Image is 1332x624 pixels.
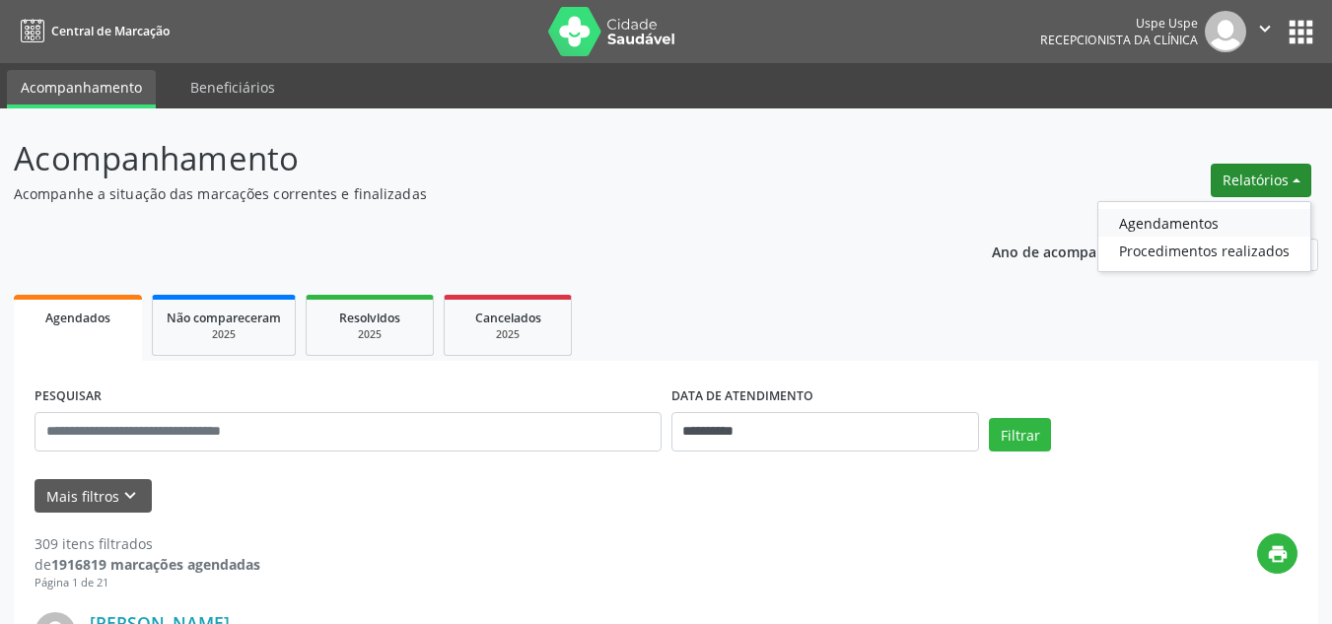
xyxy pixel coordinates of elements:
i:  [1254,18,1276,39]
i: keyboard_arrow_down [119,485,141,507]
span: Não compareceram [167,310,281,326]
span: Cancelados [475,310,541,326]
span: Recepcionista da clínica [1040,32,1198,48]
span: Resolvidos [339,310,400,326]
a: Central de Marcação [14,15,170,47]
div: 2025 [167,327,281,342]
p: Acompanhamento [14,134,927,183]
a: Acompanhamento [7,70,156,108]
a: Procedimentos realizados [1098,237,1310,264]
a: Beneficiários [176,70,289,104]
i: print [1267,543,1289,565]
button:  [1246,11,1284,52]
ul: Relatórios [1097,201,1311,272]
img: img [1205,11,1246,52]
div: 2025 [458,327,557,342]
span: Central de Marcação [51,23,170,39]
button: Relatórios [1211,164,1311,197]
div: Uspe Uspe [1040,15,1198,32]
div: Página 1 de 21 [35,575,260,591]
div: 309 itens filtrados [35,533,260,554]
strong: 1916819 marcações agendadas [51,555,260,574]
label: PESQUISAR [35,381,102,412]
label: DATA DE ATENDIMENTO [671,381,813,412]
div: 2025 [320,327,419,342]
button: Mais filtroskeyboard_arrow_down [35,479,152,514]
button: Filtrar [989,418,1051,451]
a: Agendamentos [1098,209,1310,237]
span: Agendados [45,310,110,326]
button: apps [1284,15,1318,49]
button: print [1257,533,1297,574]
p: Acompanhe a situação das marcações correntes e finalizadas [14,183,927,204]
div: de [35,554,260,575]
p: Ano de acompanhamento [992,239,1166,263]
